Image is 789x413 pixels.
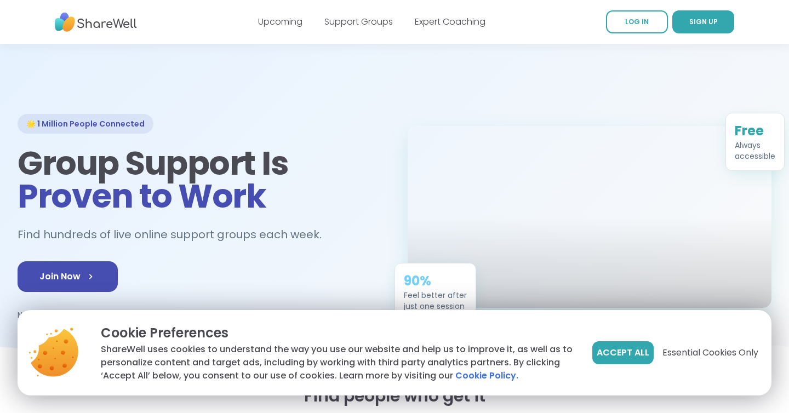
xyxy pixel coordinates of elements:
span: SIGN UP [689,17,718,26]
p: No card required. Ad-free. 1 minute sign up. [18,309,381,320]
div: 🌟 1 Million People Connected [18,114,153,134]
div: Free [735,122,775,140]
a: Cookie Policy. [455,369,518,382]
a: Upcoming [258,15,302,28]
h2: Find people who get it [18,386,771,406]
span: Essential Cookies Only [662,346,758,359]
div: 90% [404,272,467,290]
p: Cookie Preferences [101,323,575,343]
span: Proven to Work [18,173,266,219]
h2: Find hundreds of live online support groups each week. [18,226,333,244]
span: Join Now [39,270,96,283]
span: LOG IN [625,17,649,26]
div: Feel better after just one session [404,290,467,312]
a: Expert Coaching [415,15,485,28]
h1: Group Support Is [18,147,381,213]
button: Accept All [592,341,654,364]
a: SIGN UP [672,10,734,33]
a: Support Groups [324,15,393,28]
div: Always accessible [735,140,775,162]
p: ShareWell uses cookies to understand the way you use our website and help us to improve it, as we... [101,343,575,382]
a: Join Now [18,261,118,292]
span: Accept All [597,346,649,359]
img: ShareWell Nav Logo [55,7,137,37]
a: LOG IN [606,10,668,33]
